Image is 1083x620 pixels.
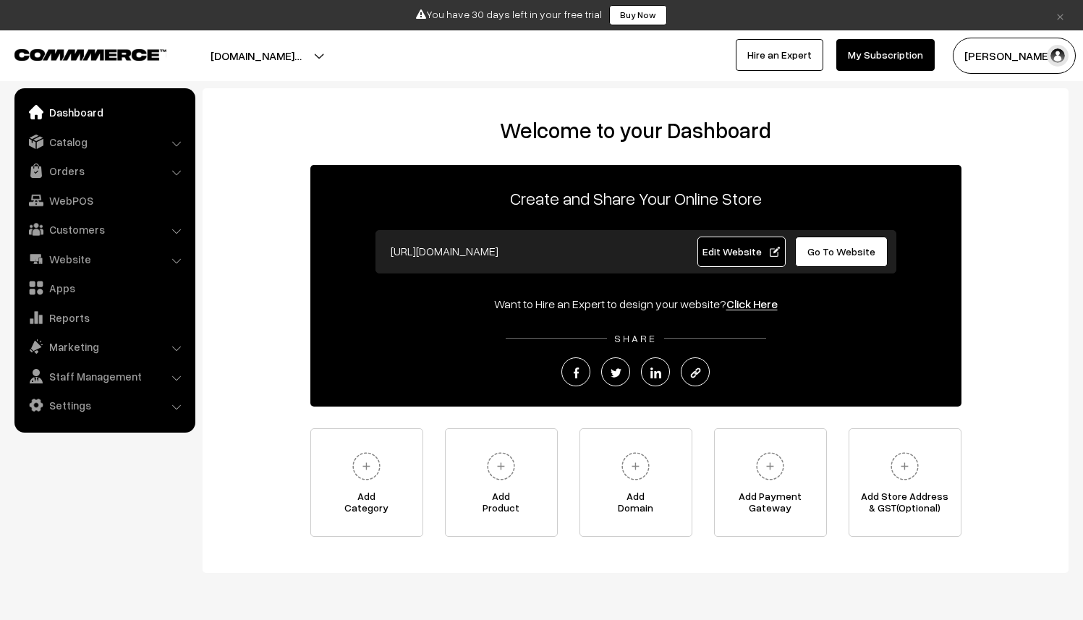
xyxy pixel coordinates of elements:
h2: Welcome to your Dashboard [217,117,1054,143]
a: Staff Management [18,363,190,389]
a: Apps [18,275,190,301]
span: Add Payment Gateway [715,491,826,519]
a: Add Store Address& GST(Optional) [849,428,961,537]
a: Hire an Expert [736,39,823,71]
a: Click Here [726,297,778,311]
a: Orders [18,158,190,184]
a: AddProduct [445,428,558,537]
a: Settings [18,392,190,418]
a: COMMMERCE [14,45,141,62]
img: plus.svg [750,446,790,486]
a: Edit Website [697,237,786,267]
a: Add PaymentGateway [714,428,827,537]
a: Go To Website [795,237,888,267]
p: Create and Share Your Online Store [310,185,961,211]
a: My Subscription [836,39,935,71]
span: Edit Website [702,245,780,258]
img: plus.svg [885,446,925,486]
span: Add Domain [580,491,692,519]
a: Marketing [18,334,190,360]
div: Want to Hire an Expert to design your website? [310,295,961,313]
a: Dashboard [18,99,190,125]
span: Add Store Address & GST(Optional) [849,491,961,519]
a: AddCategory [310,428,423,537]
a: Reports [18,305,190,331]
a: × [1050,7,1070,24]
img: plus.svg [616,446,655,486]
a: Buy Now [609,5,667,25]
img: COMMMERCE [14,49,166,60]
a: AddDomain [579,428,692,537]
span: Add Category [311,491,422,519]
img: plus.svg [481,446,521,486]
img: user [1047,45,1069,67]
span: Add Product [446,491,557,519]
button: [PERSON_NAME] [953,38,1076,74]
a: Catalog [18,129,190,155]
img: plus.svg [347,446,386,486]
button: [DOMAIN_NAME]… [160,38,352,74]
a: WebPOS [18,187,190,213]
span: Go To Website [807,245,875,258]
div: You have 30 days left in your free trial [5,5,1078,25]
span: SHARE [607,332,664,344]
a: Customers [18,216,190,242]
a: Website [18,246,190,272]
